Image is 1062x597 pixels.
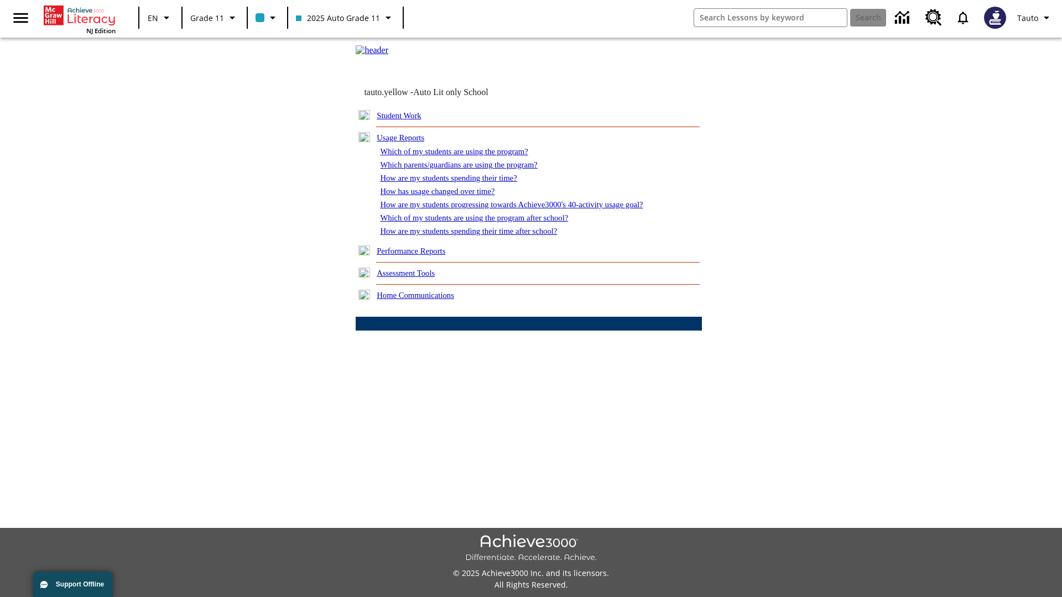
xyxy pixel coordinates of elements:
nobr: Auto Lit only School [413,87,488,97]
a: How has usage changed over time? [380,187,494,196]
a: Performance Reports [377,247,445,255]
span: Tauto [1017,12,1038,24]
a: Notifications [949,3,977,32]
td: tauto.yellow - [364,87,568,97]
button: Open side menu [4,2,37,34]
a: Data Center [888,3,919,33]
a: How are my students spending their time after school? [380,227,557,235]
a: Usage Reports [377,133,424,142]
button: Language: EN, Select a language [143,8,178,28]
button: Support Offline [33,572,113,597]
span: Grade 11 [190,12,224,24]
a: Assessment Tools [377,269,435,277]
img: Avatar [984,7,1006,29]
span: NJ Edition [86,27,116,35]
a: Resource Center, Will open in new tab [919,3,949,33]
a: Home Communications [377,291,454,300]
img: plus.gif [358,290,370,300]
span: Support Offline [56,580,104,588]
button: Select a new avatar [977,3,1013,32]
a: Which of my students are using the program after school? [380,213,568,222]
button: Class color is light blue. Change class color [251,8,284,28]
a: Student Work [377,111,421,120]
img: plus.gif [358,110,370,120]
button: Profile/Settings [1013,8,1058,28]
img: minus.gif [358,132,370,142]
span: EN [148,12,158,24]
img: Achieve3000 Differentiate Accelerate Achieve [465,535,597,563]
div: Home [44,3,116,35]
a: How are my students progressing towards Achieve3000's 40-activity usage goal? [380,200,643,209]
img: header [356,45,388,55]
a: How are my students spending their time? [380,174,517,182]
span: 2025 Auto Grade 11 [296,12,380,24]
img: plus.gif [358,245,370,255]
input: search field [694,9,847,27]
button: Grade: Grade 11, Select a grade [186,8,243,28]
img: plus.gif [358,268,370,277]
button: Class: 2025 Auto Grade 11, Select your class [291,8,399,28]
a: Which parents/guardians are using the program? [380,160,537,169]
a: Which of my students are using the program? [380,147,528,156]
